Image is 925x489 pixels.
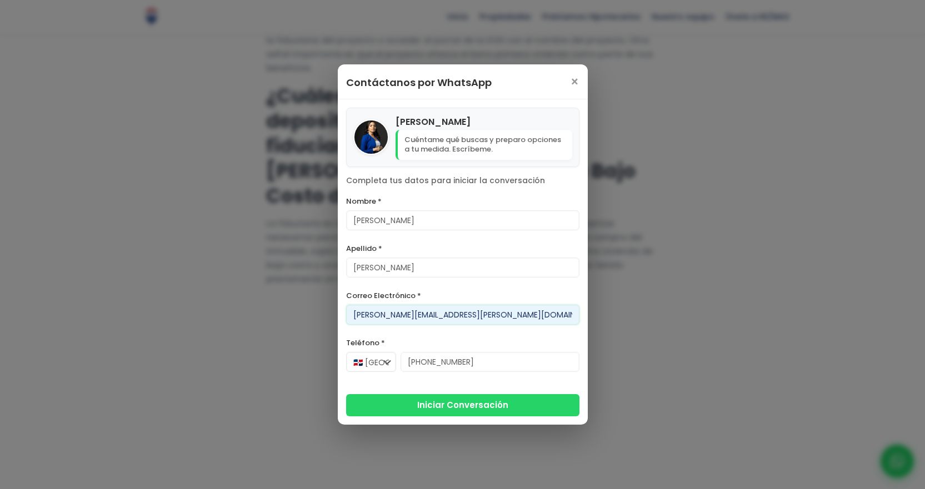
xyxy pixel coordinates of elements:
[346,336,579,350] label: Teléfono *
[396,130,572,160] p: Cuéntame qué buscas y preparo opciones a tu medida. Escríbeme.
[570,75,579,89] span: ×
[346,73,492,92] h3: Contáctanos por WhatsApp
[346,175,579,186] p: Completa tus datos para iniciar la conversación
[354,120,388,154] img: Arisleidy Santos
[346,394,579,416] button: Iniciar Conversación
[346,194,579,208] label: Nombre *
[346,241,579,255] label: Apellido *
[396,115,572,129] h4: [PERSON_NAME]
[346,289,579,303] label: Correo Electrónico *
[401,352,579,372] input: 123-456-7890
